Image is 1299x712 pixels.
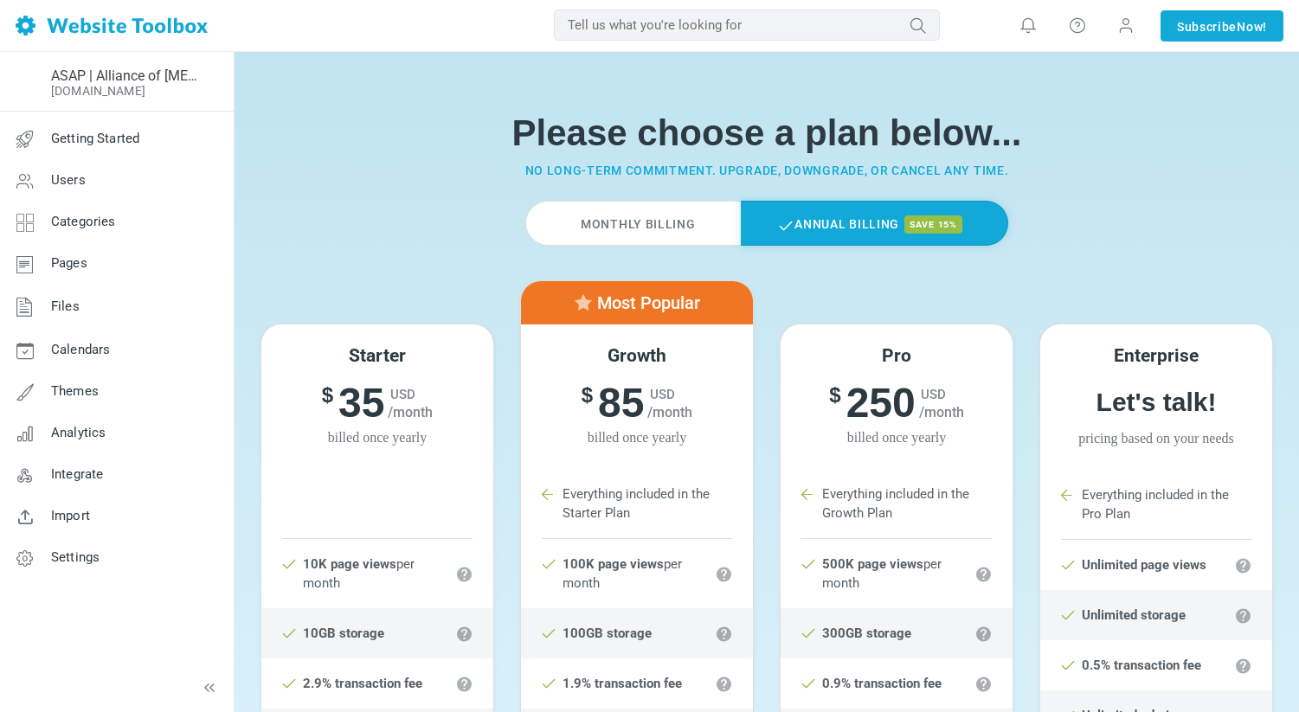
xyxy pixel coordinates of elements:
strong: 100GB storage [563,625,652,641]
h5: Growth [521,345,753,367]
li: Starter Plan [282,488,473,539]
span: billed once yearly [521,427,753,448]
li: Everything included in the Pro Plan [1061,470,1251,540]
label: Annual Billing [741,201,1008,246]
strong: Unlimited storage [1082,607,1186,623]
input: Tell us what you're looking for [554,10,940,41]
span: Themes [51,383,99,399]
span: /month [647,404,692,420]
img: pfavico.ico [11,68,39,96]
small: No long-term commitment. Upgrade, downgrade, or cancel any time. [525,164,1009,177]
span: Settings [51,549,100,565]
span: Analytics [51,425,106,440]
li: Everything included in the Starter Plan [542,469,732,539]
sup: $ [829,378,846,412]
strong: 500K page views [822,556,923,572]
h1: Please choose a plan below... [248,112,1286,155]
h6: 250 [781,378,1013,428]
strong: 100K page views [563,556,664,572]
span: Files [51,298,80,314]
li: per month [781,539,1013,608]
label: Monthly Billing [525,201,740,246]
h6: Let's talk! [1040,387,1272,418]
h5: Enterprise [1040,345,1272,367]
strong: 10GB storage [303,625,384,641]
span: USD [390,387,415,402]
h5: Starter [261,345,493,367]
span: Pages [51,255,87,271]
li: per month [521,539,753,608]
sup: $ [322,378,338,412]
h5: Pro [781,345,1013,367]
h6: 35 [261,378,493,428]
span: Calendars [51,342,110,357]
a: SubscribeNow! [1161,10,1283,42]
strong: 1.9% transaction fee [563,676,682,691]
span: Pricing based on your needs [1040,428,1272,449]
span: /month [388,404,433,420]
strong: 300GB storage [822,625,911,641]
strong: 10K page views [303,556,396,572]
a: [DOMAIN_NAME] [51,84,145,98]
sup: $ [582,378,598,412]
span: Categories [51,214,116,229]
strong: Unlimited page views [1082,557,1206,573]
strong: 0.9% transaction fee [822,676,942,691]
h5: Most Popular [532,292,742,313]
span: billed once yearly [781,427,1013,448]
span: Import [51,508,90,523]
span: USD [921,387,946,402]
span: Users [51,172,86,188]
span: USD [650,387,675,402]
li: Everything included in the Growth Plan [801,469,992,539]
span: save 15% [904,215,962,234]
span: Integrate [51,466,103,482]
a: ASAP | Alliance of [MEDICAL_DATA] Partners [51,67,202,84]
strong: 0.5% transaction fee [1082,657,1201,673]
span: billed once yearly [261,427,493,448]
strong: 2.9% transaction fee [303,676,422,691]
h6: 85 [521,378,753,428]
span: /month [919,404,964,420]
span: Getting Started [51,131,139,146]
li: per month [261,539,493,608]
span: Now! [1237,17,1267,36]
